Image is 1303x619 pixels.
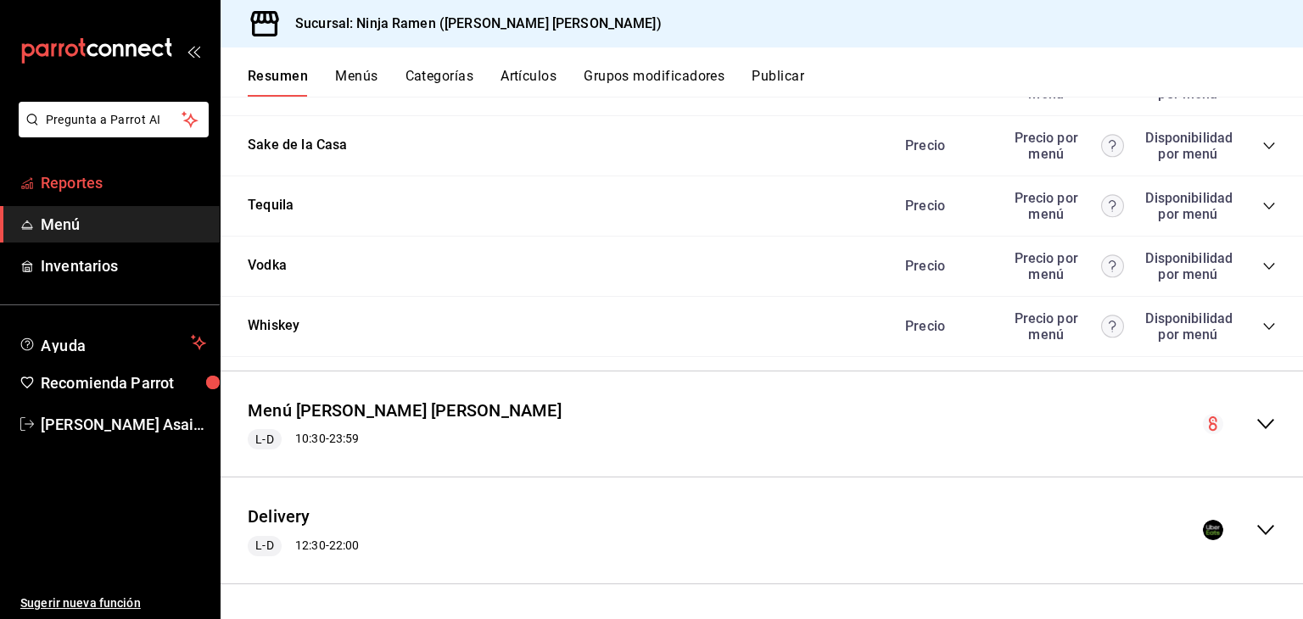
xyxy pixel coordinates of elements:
button: open_drawer_menu [187,44,200,58]
span: Ayuda [41,332,184,353]
button: Whiskey [248,316,299,336]
span: Recomienda Parrot [41,371,206,394]
a: Pregunta a Parrot AI [12,123,209,141]
span: Pregunta a Parrot AI [46,111,182,129]
button: collapse-category-row [1262,139,1276,153]
button: Menús [335,68,377,97]
span: Menú [41,213,206,236]
div: Precio por menú [1005,250,1124,282]
span: Reportes [41,171,206,194]
button: Publicar [752,68,804,97]
button: Resumen [248,68,308,97]
button: Delivery [248,505,310,529]
button: collapse-category-row [1262,199,1276,213]
button: Grupos modificadores [584,68,724,97]
span: [PERSON_NAME] Asaib [PERSON_NAME] [41,413,206,436]
button: Tequila [248,196,294,215]
div: Precio [888,318,997,334]
div: Disponibilidad por menú [1145,190,1230,222]
div: 12:30 - 22:00 [248,536,359,556]
span: L-D [249,431,280,449]
span: Sugerir nueva función [20,594,206,612]
button: Categorías [405,68,474,97]
div: Precio [888,198,997,214]
div: navigation tabs [248,68,1303,97]
div: Precio por menú [1005,310,1124,343]
span: Inventarios [41,254,206,277]
button: Artículos [501,68,556,97]
button: Sake de la Casa [248,136,348,155]
button: Menú [PERSON_NAME] [PERSON_NAME] [248,399,562,423]
button: collapse-category-row [1262,320,1276,333]
button: Vodka [248,256,287,276]
button: Pregunta a Parrot AI [19,102,209,137]
div: 10:30 - 23:59 [248,429,562,449]
div: collapse-menu-row [221,385,1303,464]
div: collapse-menu-row [221,491,1303,570]
div: Disponibilidad por menú [1145,130,1230,162]
div: Precio por menú [1005,130,1124,162]
span: L-D [249,537,280,555]
button: collapse-category-row [1262,259,1276,273]
div: Precio por menú [1005,190,1124,222]
div: Disponibilidad por menú [1145,310,1230,343]
div: Disponibilidad por menú [1145,250,1230,282]
div: Precio [888,137,997,153]
div: Precio [888,258,997,274]
h3: Sucursal: Ninja Ramen ([PERSON_NAME] [PERSON_NAME]) [282,14,662,34]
